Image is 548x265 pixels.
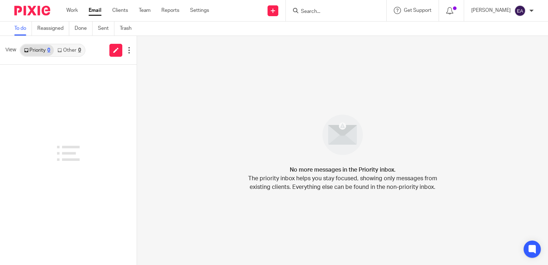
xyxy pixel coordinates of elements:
[318,110,368,160] img: image
[514,5,526,17] img: svg%3E
[78,48,81,53] div: 0
[290,166,396,174] h4: No more messages in the Priority inbox.
[54,45,84,56] a: Other0
[112,7,128,14] a: Clients
[190,7,209,14] a: Settings
[14,6,50,15] img: Pixie
[47,48,50,53] div: 0
[404,8,431,13] span: Get Support
[300,9,365,15] input: Search
[247,174,438,191] p: The priority inbox helps you stay focused, showing only messages from existing clients. Everythin...
[98,22,114,36] a: Sent
[161,7,179,14] a: Reports
[471,7,511,14] p: [PERSON_NAME]
[14,22,32,36] a: To do
[139,7,151,14] a: Team
[75,22,93,36] a: Done
[37,22,69,36] a: Reassigned
[20,45,54,56] a: Priority0
[66,7,78,14] a: Work
[5,46,16,54] span: View
[89,7,101,14] a: Email
[120,22,137,36] a: Trash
